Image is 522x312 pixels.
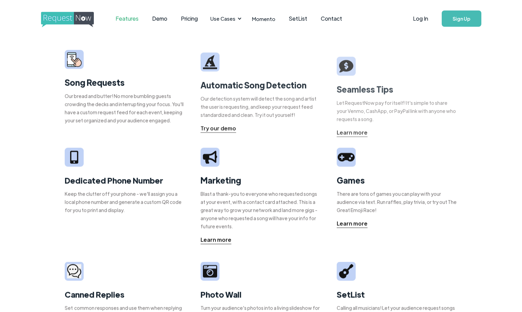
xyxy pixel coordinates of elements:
[314,8,349,29] a: Contact
[65,77,125,88] strong: Song Requests
[201,175,241,185] strong: Marketing
[203,151,217,163] img: megaphone
[245,9,282,29] a: Momento
[337,289,365,300] strong: SetList
[337,220,368,228] a: Learn more
[201,80,307,90] strong: Automatic Song Detection
[201,124,236,132] div: Try our demo
[174,8,205,29] a: Pricing
[442,10,481,27] a: Sign Up
[201,236,231,244] a: Learn more
[337,129,368,137] a: Learn more
[282,8,314,29] a: SetList
[339,59,353,73] img: tip sign
[201,94,321,119] div: Our detection system will detect the song and artist the user is requesting, and keep your reques...
[203,264,217,278] img: camera icon
[201,289,242,300] strong: Photo Wall
[406,7,435,30] a: Log In
[67,52,81,67] img: smarphone
[201,190,321,230] div: Blast a thank-you to everyone who requested songs at your event, with a contact card attached. Th...
[210,15,235,22] div: Use Cases
[339,264,353,278] img: guitar
[337,190,458,214] div: There are tons of games you can play with your audience via text. Run raffles, play trivia, or tr...
[337,175,365,185] strong: Games
[206,8,244,29] div: Use Cases
[70,151,78,164] img: iphone
[338,150,355,164] img: video game
[145,8,174,29] a: Demo
[203,55,217,69] img: wizard hat
[65,92,186,125] div: Our bread and butter! No more bumbling guests crowding the decks and interrupting your focus. You...
[109,8,145,29] a: Features
[65,190,186,214] div: Keep the clutter off your phone - we'll assign you a local phone number and generate a custom QR ...
[41,12,106,27] img: requestnow logo
[65,289,124,300] strong: Canned Replies
[67,264,81,278] img: camera icon
[201,124,236,133] a: Try our demo
[65,175,163,186] strong: Dedicated Phone Number
[41,12,92,25] a: home
[337,84,393,94] strong: Seamless Tips
[337,99,458,123] div: Let RequestNow pay for itself! It's simple to share your Venmo, CashApp, or PayPal link with anyo...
